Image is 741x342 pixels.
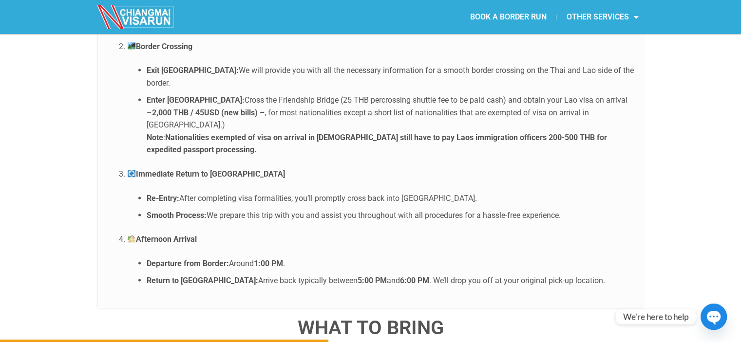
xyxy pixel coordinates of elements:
strong: Exit [GEOGRAPHIC_DATA]: [147,66,239,75]
a: OTHER SERVICES [556,6,648,28]
strong: 1:00 PM [254,259,283,268]
strong: 5:00 PM [358,276,387,285]
img: 🏡 [128,235,135,243]
h4: What to Bring [98,318,644,338]
a: BOOK A BORDER RUN [460,6,556,28]
li: Arrive back typically between and . We’ll drop you off at your original pick-up location. [147,274,634,287]
strong: Departure from Border: [147,259,229,268]
li: Cross the Friendship Bridge (25 THB percrossing shuttle fee to be paid cash) and obtain your Lao ... [147,94,634,156]
strong: 6:00 PM [400,276,429,285]
strong: Note [147,133,163,142]
img: 🔄 [128,170,135,178]
strong: Smooth Process: [147,211,207,220]
strong: Afternoon Arrival [127,234,197,244]
strong: Re-Entry: [147,194,179,203]
strong: Return to [GEOGRAPHIC_DATA]: [147,276,258,285]
strong: 2,000 THB / 45USD (new bills) – [152,108,265,117]
strong: Immediate Return to [GEOGRAPHIC_DATA] [127,169,285,179]
nav: Menu [370,6,648,28]
strong: Border Crossing [127,42,192,51]
li: Around . [147,257,634,270]
li: We prepare this trip with you and assist you throughout with all procedures for a hassle-free exp... [147,209,634,222]
li: After completing visa formalities, you’ll promptly cross back into [GEOGRAPHIC_DATA]. [147,192,634,205]
strong: Nationalities exempted of visa on arrival in [DEMOGRAPHIC_DATA] still have to pay Laos immigratio... [147,133,607,155]
li: We will provide you with all the necessary information for a smooth border crossing on the Thai a... [147,64,634,89]
img: 🏞️ [128,42,135,50]
strong: Enter [GEOGRAPHIC_DATA]: [147,95,245,105]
